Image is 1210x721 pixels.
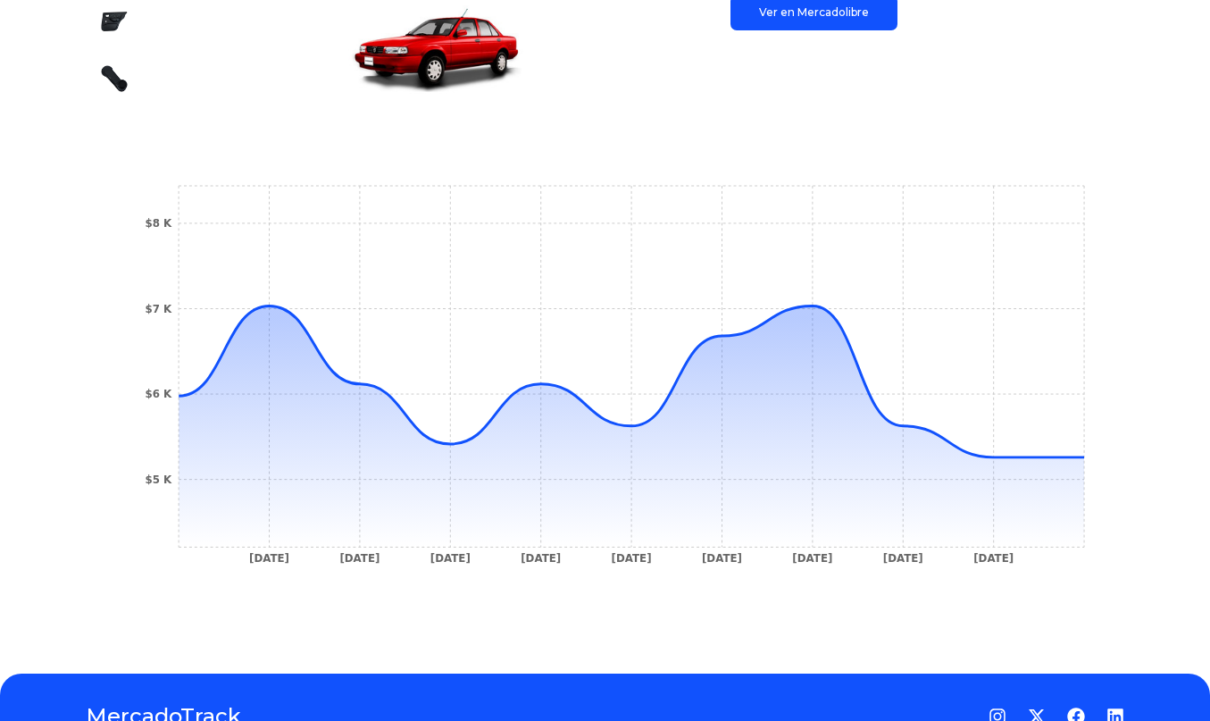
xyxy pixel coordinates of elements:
tspan: [DATE] [612,552,652,565]
tspan: $7 K [145,303,172,315]
img: Kit Vestiduras De Puertas Tsuru Original Nissan [100,64,129,93]
tspan: [DATE] [430,552,471,565]
img: Kit Vestiduras De Puertas Tsuru Original Nissan [100,7,129,36]
tspan: $6 K [145,388,172,400]
tspan: [DATE] [249,552,289,565]
tspan: [DATE] [973,552,1014,565]
tspan: [DATE] [883,552,923,565]
tspan: $8 K [145,217,172,230]
tspan: [DATE] [702,552,742,565]
tspan: [DATE] [339,552,380,565]
tspan: $5 K [145,474,172,486]
tspan: [DATE] [792,552,832,565]
tspan: [DATE] [521,552,561,565]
